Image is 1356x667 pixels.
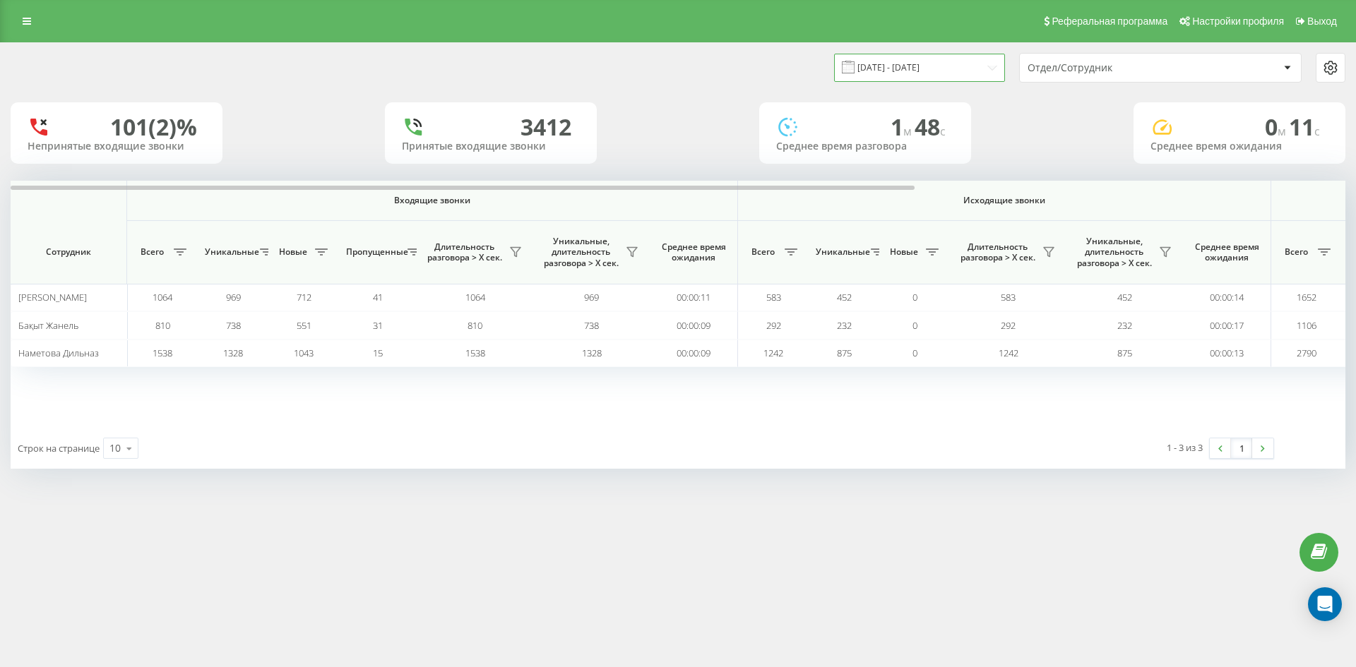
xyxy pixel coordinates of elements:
[912,347,917,359] span: 0
[294,347,314,359] span: 1043
[1278,246,1314,258] span: Всего
[1052,16,1167,27] span: Реферальная программа
[886,246,922,258] span: Новые
[223,347,243,359] span: 1328
[465,347,485,359] span: 1538
[18,442,100,455] span: Строк на странице
[837,291,852,304] span: 452
[912,291,917,304] span: 0
[650,339,738,367] td: 00:00:09
[23,246,114,258] span: Сотрудник
[373,319,383,332] span: 31
[1308,587,1342,621] div: Open Intercom Messenger
[903,124,915,139] span: м
[164,195,701,206] span: Входящие звонки
[226,319,241,332] span: 738
[373,291,383,304] span: 41
[1278,124,1289,139] span: м
[1117,319,1132,332] span: 232
[18,291,87,304] span: [PERSON_NAME]
[650,284,738,311] td: 00:00:11
[957,241,1038,263] span: Длительность разговора > Х сек.
[1307,16,1337,27] span: Выход
[915,112,946,142] span: 48
[1183,311,1271,339] td: 00:00:17
[837,347,852,359] span: 875
[155,319,170,332] span: 810
[1265,112,1289,142] span: 0
[346,246,403,258] span: Пропущенные
[584,319,599,332] span: 738
[650,311,738,339] td: 00:00:09
[1001,291,1016,304] span: 583
[999,347,1018,359] span: 1242
[275,246,311,258] span: Новые
[373,347,383,359] span: 15
[771,195,1238,206] span: Исходящие звонки
[776,140,954,152] div: Среднее время разговора
[940,124,946,139] span: c
[745,246,780,258] span: Всего
[18,347,99,359] span: Наметова Дильназ
[402,140,580,152] div: Принятые входящие звонки
[521,114,571,140] div: 3412
[134,246,169,258] span: Всего
[816,246,867,258] span: Уникальные
[297,319,311,332] span: 551
[540,236,621,269] span: Уникальные, длительность разговора > Х сек.
[912,319,917,332] span: 0
[1001,319,1016,332] span: 292
[465,291,485,304] span: 1064
[584,291,599,304] span: 969
[1297,347,1316,359] span: 2790
[1183,339,1271,367] td: 00:00:13
[1117,347,1132,359] span: 875
[1183,284,1271,311] td: 00:00:14
[660,241,727,263] span: Среднее время ожидания
[297,291,311,304] span: 712
[1028,62,1196,74] div: Отдел/Сотрудник
[205,246,256,258] span: Уникальные
[766,319,781,332] span: 292
[110,114,197,140] div: 101 (2)%
[28,140,206,152] div: Непринятые входящие звонки
[1073,236,1155,269] span: Уникальные, длительность разговора > Х сек.
[837,319,852,332] span: 232
[18,319,78,332] span: Бақыт Жанель
[153,291,172,304] span: 1064
[763,347,783,359] span: 1242
[1194,241,1260,263] span: Среднее время ожидания
[226,291,241,304] span: 969
[468,319,482,332] span: 810
[1314,124,1320,139] span: c
[582,347,602,359] span: 1328
[1289,112,1320,142] span: 11
[766,291,781,304] span: 583
[891,112,915,142] span: 1
[1192,16,1284,27] span: Настройки профиля
[153,347,172,359] span: 1538
[424,241,505,263] span: Длительность разговора > Х сек.
[1117,291,1132,304] span: 452
[1167,440,1203,455] div: 1 - 3 из 3
[1150,140,1328,152] div: Среднее время ожидания
[1297,319,1316,332] span: 1106
[109,441,121,455] div: 10
[1231,438,1252,458] a: 1
[1297,291,1316,304] span: 1652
